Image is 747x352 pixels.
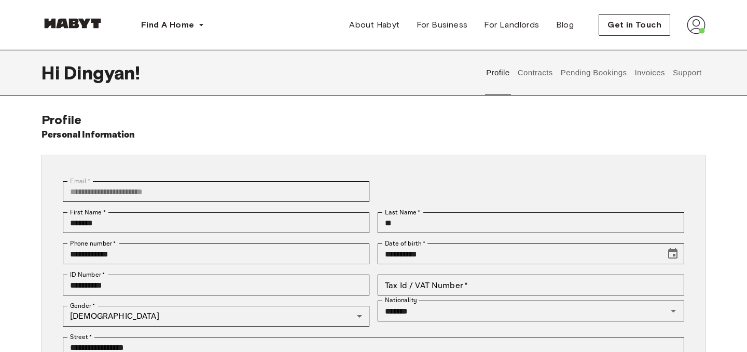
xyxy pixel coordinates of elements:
button: Pending Bookings [559,50,628,96]
span: Find A Home [141,19,194,31]
div: [DEMOGRAPHIC_DATA] [63,306,369,327]
div: user profile tabs [482,50,706,96]
a: Blog [548,15,583,35]
button: Support [671,50,703,96]
span: Dingyan ! [64,62,140,84]
span: Hi [41,62,64,84]
button: Get in Touch [599,14,670,36]
a: About Habyt [341,15,408,35]
span: For Landlords [484,19,539,31]
label: Nationality [385,296,417,305]
button: Choose date, selected date is Mar 17, 1992 [662,243,683,264]
button: Open [666,304,681,318]
label: Phone number [70,239,116,248]
button: Invoices [633,50,666,96]
label: First Name [70,208,106,217]
a: For Business [408,15,476,35]
h6: Personal Information [41,128,135,142]
label: Last Name [385,208,421,217]
button: Find A Home [133,15,213,35]
span: For Business [417,19,468,31]
button: Profile [485,50,511,96]
label: Date of birth [385,239,425,248]
button: Contracts [516,50,554,96]
span: Get in Touch [607,19,661,31]
label: Gender [70,301,95,310]
label: Email [70,177,90,186]
img: avatar [687,16,706,34]
span: About Habyt [349,19,399,31]
a: For Landlords [476,15,547,35]
img: Habyt [41,18,104,29]
span: Blog [556,19,574,31]
label: Street [70,332,92,342]
div: You can't change your email address at the moment. Please reach out to customer support in case y... [63,181,369,202]
span: Profile [41,112,81,127]
label: ID Number [70,270,105,279]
